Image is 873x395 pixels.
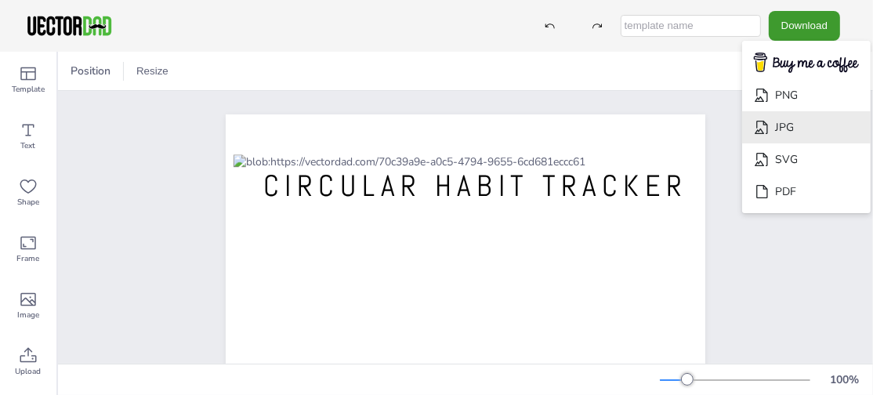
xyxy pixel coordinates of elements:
li: SVG [742,143,871,176]
span: Frame [17,252,40,265]
span: Template [12,83,45,96]
span: Image [17,309,39,321]
button: Download [769,11,840,40]
img: buymecoffee.png [744,48,869,78]
input: template name [621,15,761,37]
span: Shape [17,196,39,208]
button: Resize [130,59,175,84]
ul: Download [742,41,871,214]
span: Text [21,140,36,152]
span: Upload [16,365,42,378]
li: PNG [742,79,871,111]
span: Position [67,63,114,78]
li: PDF [742,176,871,208]
div: 100 % [826,372,864,387]
img: VectorDad-1.png [25,14,114,38]
li: JPG [742,111,871,143]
